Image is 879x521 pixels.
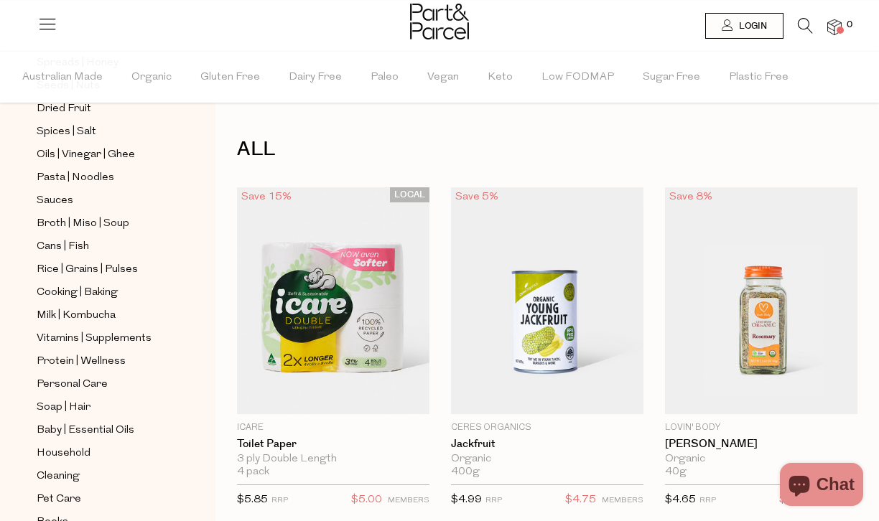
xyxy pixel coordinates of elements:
[37,238,167,255] a: Cans | Fish
[37,329,167,347] a: Vitamins | Supplements
[451,438,643,451] a: Jackfruit
[37,353,126,370] span: Protein | Wellness
[371,52,399,103] span: Paleo
[451,453,643,466] div: Organic
[37,421,167,439] a: Baby | Essential Oils
[485,497,502,504] small: RRP
[451,494,482,505] span: $4.99
[37,169,114,187] span: Pasta | Noodles
[37,146,167,164] a: Oils | Vinegar | Ghee
[37,284,118,301] span: Cooking | Baking
[37,330,152,347] span: Vitamins | Supplements
[37,375,167,393] a: Personal Care
[131,52,172,103] span: Organic
[37,100,91,118] span: Dried Fruit
[827,19,842,34] a: 0
[37,146,135,164] span: Oils | Vinegar | Ghee
[37,307,116,324] span: Milk | Kombucha
[735,20,767,32] span: Login
[37,215,129,233] span: Broth | Miso | Soup
[37,444,167,462] a: Household
[37,491,81,508] span: Pet Care
[643,52,700,103] span: Sugar Free
[351,491,382,510] span: $5.00
[37,422,134,439] span: Baby | Essential Oils
[37,283,167,301] a: Cooking | Baking
[289,52,342,103] span: Dairy Free
[388,497,429,504] small: MEMBERS
[390,187,429,202] span: LOCAL
[665,187,717,207] div: Save 8%
[37,192,167,210] a: Sauces
[665,494,696,505] span: $4.65
[541,52,614,103] span: Low FODMAP
[37,490,167,508] a: Pet Care
[37,123,96,141] span: Spices | Salt
[237,421,429,434] p: icare
[427,52,459,103] span: Vegan
[665,438,857,451] a: [PERSON_NAME]
[705,13,783,39] a: Login
[699,497,716,504] small: RRP
[451,466,480,479] span: 400g
[237,187,429,414] img: Toilet Paper
[37,261,138,278] span: Rice | Grains | Pulses
[37,100,167,118] a: Dried Fruit
[37,169,167,187] a: Pasta | Noodles
[37,352,167,370] a: Protein | Wellness
[451,187,643,414] img: Jackfruit
[37,123,167,141] a: Spices | Salt
[237,187,296,207] div: Save 15%
[488,52,513,103] span: Keto
[37,192,73,210] span: Sauces
[37,468,80,485] span: Cleaning
[665,421,857,434] p: Lovin' Body
[451,187,503,207] div: Save 5%
[37,445,90,462] span: Household
[729,52,789,103] span: Plastic Free
[410,4,469,39] img: Part&Parcel
[776,463,868,510] inbox-online-store-chat: Shopify online store chat
[237,453,429,466] div: 3 ply Double Length
[602,497,643,504] small: MEMBERS
[37,467,167,485] a: Cleaning
[237,466,269,479] span: 4 pack
[565,491,596,510] span: $4.75
[37,215,167,233] a: Broth | Miso | Soup
[37,238,89,255] span: Cans | Fish
[665,187,857,414] img: Rosemary
[37,398,167,416] a: Soap | Hair
[37,399,90,416] span: Soap | Hair
[37,376,108,393] span: Personal Care
[665,453,857,466] div: Organic
[37,306,167,324] a: Milk | Kombucha
[37,260,167,278] a: Rice | Grains | Pulses
[22,52,103,103] span: Australian Made
[271,497,288,504] small: RRP
[237,133,857,166] h1: ALL
[665,466,687,479] span: 40g
[237,494,268,505] span: $5.85
[451,421,643,434] p: Ceres Organics
[843,19,856,32] span: 0
[200,52,260,103] span: Gluten Free
[237,438,429,451] a: Toilet Paper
